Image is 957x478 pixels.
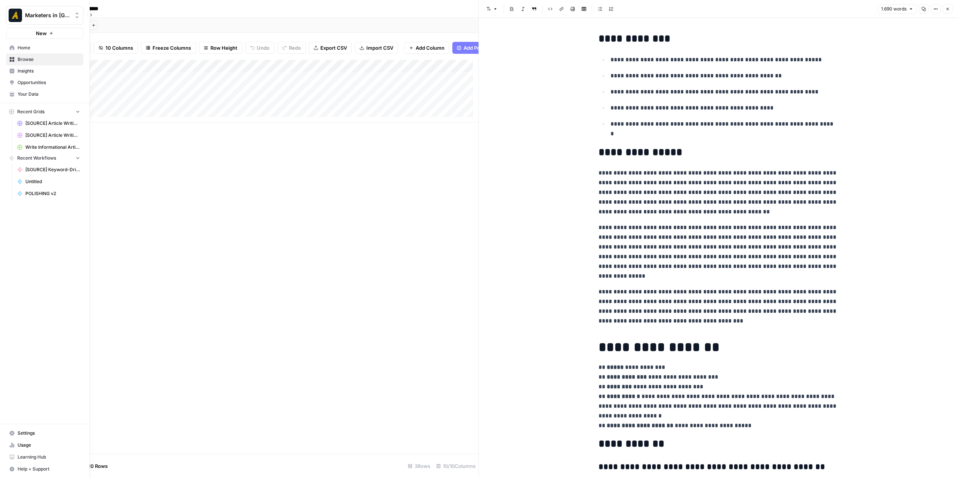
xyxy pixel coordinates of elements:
[18,68,80,74] span: Insights
[464,44,504,52] span: Add Power Agent
[18,430,80,437] span: Settings
[14,141,83,153] a: Write Informational Article
[25,178,80,185] span: Untitled
[14,117,83,129] a: [SOURCE] Article Writing - Keyword-Driven Articles Grid
[6,65,83,77] a: Insights
[405,460,433,472] div: 3 Rows
[6,427,83,439] a: Settings
[25,190,80,197] span: POLISHING v2
[452,42,509,54] button: Add Power Agent
[416,44,444,52] span: Add Column
[25,12,70,19] span: Marketers in [GEOGRAPHIC_DATA]
[78,462,108,470] span: Add 10 Rows
[18,442,80,448] span: Usage
[18,466,80,472] span: Help + Support
[17,108,44,115] span: Recent Grids
[881,6,907,12] span: 1.690 words
[6,6,83,25] button: Workspace: Marketers in Demand
[6,451,83,463] a: Learning Hub
[878,4,917,14] button: 1.690 words
[14,129,83,141] a: [SOURCE] Article Writing-Transcript-Driven Article Grid
[199,42,242,54] button: Row Height
[18,79,80,86] span: Opportunities
[6,28,83,39] button: New
[18,91,80,98] span: Your Data
[6,42,83,54] a: Home
[6,106,83,117] button: Recent Grids
[433,460,478,472] div: 10/10 Columns
[94,42,138,54] button: 10 Columns
[6,88,83,100] a: Your Data
[6,463,83,475] button: Help + Support
[18,44,80,51] span: Home
[36,30,47,37] span: New
[257,44,270,52] span: Undo
[9,9,22,22] img: Marketers in Demand Logo
[25,166,80,173] span: [SOURCE] Keyword-Driven Article: 1st Draft Writing
[14,164,83,176] a: [SOURCE] Keyword-Driven Article: 1st Draft Writing
[25,120,80,127] span: [SOURCE] Article Writing - Keyword-Driven Articles Grid
[14,176,83,188] a: Untitled
[210,44,237,52] span: Row Height
[309,42,352,54] button: Export CSV
[141,42,196,54] button: Freeze Columns
[6,439,83,451] a: Usage
[366,44,393,52] span: Import CSV
[14,188,83,200] a: POLISHING v2
[6,77,83,89] a: Opportunities
[404,42,449,54] button: Add Column
[18,454,80,460] span: Learning Hub
[355,42,398,54] button: Import CSV
[6,152,83,164] button: Recent Workflows
[25,144,80,151] span: Write Informational Article
[245,42,274,54] button: Undo
[320,44,347,52] span: Export CSV
[17,155,56,161] span: Recent Workflows
[153,44,191,52] span: Freeze Columns
[105,44,133,52] span: 10 Columns
[18,56,80,63] span: Browse
[277,42,306,54] button: Redo
[289,44,301,52] span: Redo
[25,132,80,139] span: [SOURCE] Article Writing-Transcript-Driven Article Grid
[6,53,83,65] a: Browse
